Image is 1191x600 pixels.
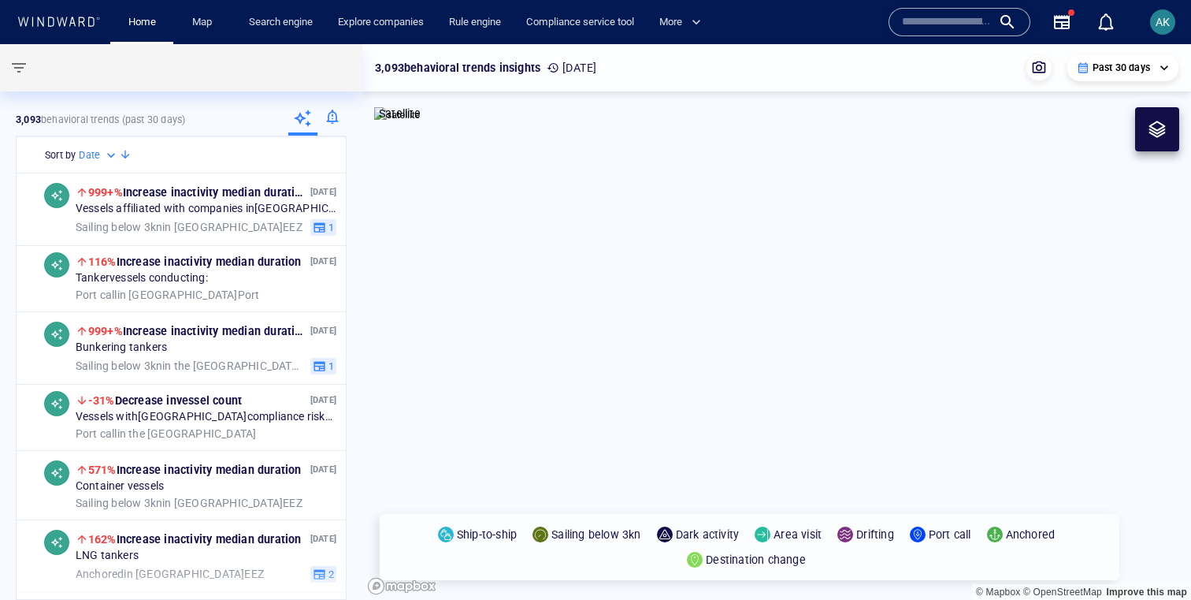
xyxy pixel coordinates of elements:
span: Container vessels [76,479,164,494]
h6: Sort by [45,147,76,163]
p: [DATE] [310,254,336,269]
p: Satellite [379,104,421,123]
a: Home [122,9,162,36]
button: More [653,9,714,36]
span: AK [1156,16,1170,28]
span: Sailing below 3kn [76,496,162,509]
a: Mapbox [976,587,1020,598]
span: Bunkering tankers [76,341,167,355]
a: OpenStreetMap [1023,587,1102,598]
canvas: Map [362,44,1191,600]
span: Increase in activity median duration [88,464,302,476]
button: Home [117,9,167,36]
span: 1 [326,220,334,234]
span: in the [GEOGRAPHIC_DATA] Strait [76,359,304,373]
h6: Date [79,147,100,163]
div: Past 30 days [1077,61,1169,75]
a: Map [186,9,224,36]
button: Map [180,9,230,36]
p: Destination change [706,550,806,569]
a: Compliance service tool [520,9,640,36]
span: in [GEOGRAPHIC_DATA] EEZ [76,496,302,510]
p: [DATE] [310,323,336,338]
div: Notification center [1096,13,1115,32]
a: Explore companies [332,9,430,36]
span: 999+% [88,186,123,199]
span: 1 [326,359,334,373]
span: Sailing below 3kn [76,359,162,371]
p: Drifting [856,525,894,544]
span: Increase in activity median duration [88,186,308,199]
img: satellite [374,107,421,123]
p: [DATE] [310,393,336,408]
p: 3,093 behavioral trends insights [375,58,540,77]
span: Increase in activity median duration [88,533,302,546]
p: Anchored [1006,525,1056,544]
span: Port call [76,288,117,300]
button: AK [1147,6,1178,38]
button: 2 [310,565,336,583]
p: [DATE] [310,184,336,199]
p: [DATE] [310,462,336,477]
p: Port call [929,525,971,544]
span: Vessels with [GEOGRAPHIC_DATA] compliance risks conducting: [76,410,336,424]
span: Sailing below 3kn [76,220,162,233]
p: Dark activity [676,525,740,544]
span: 116% [88,255,117,268]
span: in [GEOGRAPHIC_DATA] EEZ [76,220,302,234]
p: Sailing below 3kn [551,525,640,544]
span: More [659,13,701,32]
p: behavioral trends (Past 30 days) [16,113,185,127]
div: Date [79,147,119,163]
span: -31% [88,394,115,407]
span: 571% [88,464,117,476]
a: Search engine [243,9,319,36]
span: 999+% [88,325,123,337]
span: Vessels affiliated with companies in [GEOGRAPHIC_DATA] [76,202,336,216]
span: Increase in activity median duration [88,255,302,268]
span: Decrease in vessel count [88,394,242,407]
iframe: Chat [1124,529,1179,588]
p: Past 30 days [1093,61,1150,75]
a: Rule engine [443,9,507,36]
a: Map feedback [1106,587,1187,598]
button: 1 [310,357,336,375]
p: [DATE] [310,531,336,546]
span: Increase in activity median duration [88,325,308,337]
span: in the [GEOGRAPHIC_DATA] [76,427,257,441]
a: Mapbox logo [367,577,436,595]
strong: 3,093 [16,114,41,125]
span: 162% [88,533,117,546]
p: Area visit [774,525,822,544]
p: [DATE] [547,58,596,77]
span: LNG tankers [76,549,139,563]
p: Ship-to-ship [457,525,517,544]
span: in [GEOGRAPHIC_DATA] Port [76,288,260,302]
span: Tanker vessels conducting: [76,271,208,285]
span: Port call [76,427,117,439]
button: 1 [310,218,336,236]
